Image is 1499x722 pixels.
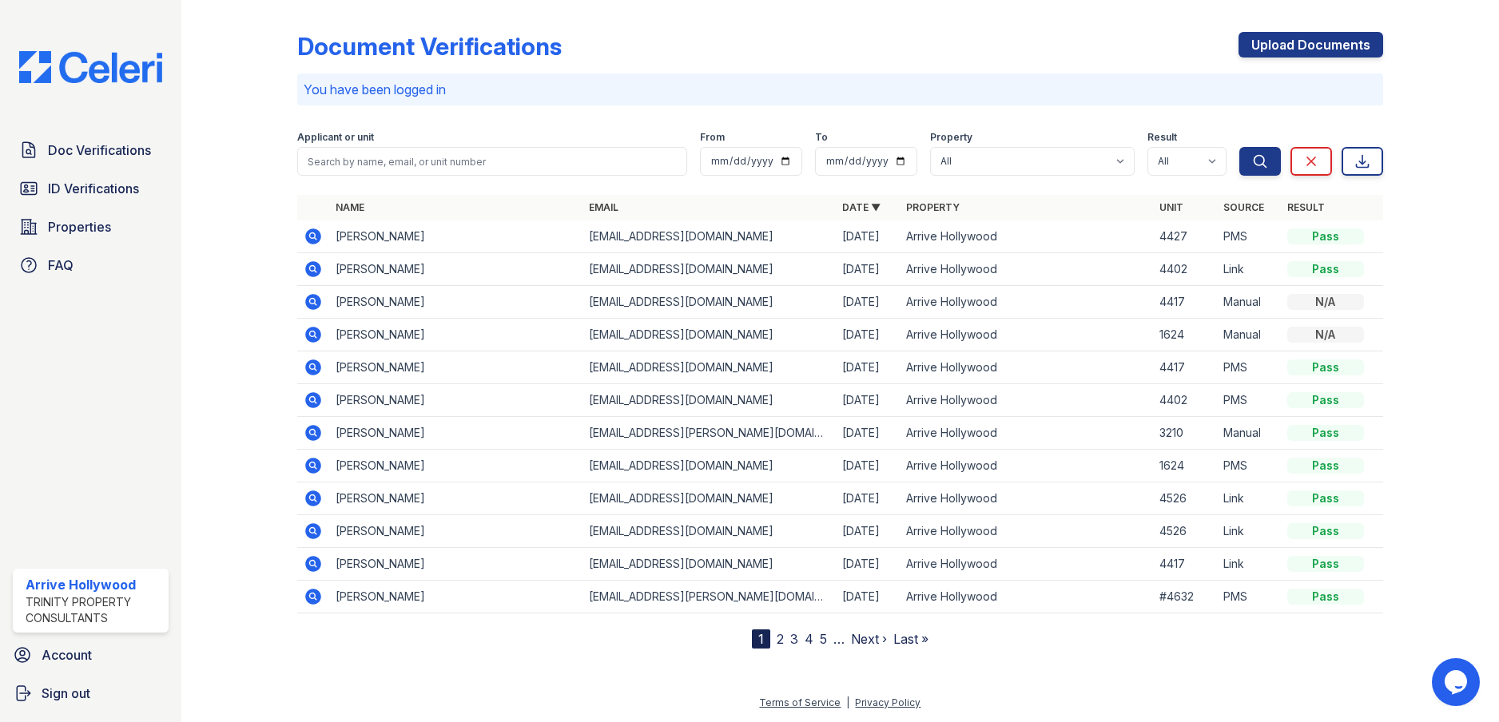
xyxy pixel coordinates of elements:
[583,482,836,515] td: [EMAIL_ADDRESS][DOMAIN_NAME]
[836,450,900,482] td: [DATE]
[329,482,583,515] td: [PERSON_NAME]
[900,417,1153,450] td: Arrive Hollywood
[583,450,836,482] td: [EMAIL_ADDRESS][DOMAIN_NAME]
[583,548,836,581] td: [EMAIL_ADDRESS][DOMAIN_NAME]
[1217,548,1281,581] td: Link
[900,450,1153,482] td: Arrive Hollywood
[1287,228,1364,244] div: Pass
[1287,458,1364,474] div: Pass
[583,384,836,417] td: [EMAIL_ADDRESS][DOMAIN_NAME]
[329,253,583,286] td: [PERSON_NAME]
[13,211,169,243] a: Properties
[583,581,836,613] td: [EMAIL_ADDRESS][PERSON_NAME][DOMAIN_NAME]
[329,515,583,548] td: [PERSON_NAME]
[6,677,175,709] a: Sign out
[329,351,583,384] td: [PERSON_NAME]
[906,201,960,213] a: Property
[1217,581,1281,613] td: PMS
[1217,286,1281,319] td: Manual
[42,645,92,664] span: Account
[336,201,364,213] a: Name
[329,384,583,417] td: [PERSON_NAME]
[900,482,1153,515] td: Arrive Hollywood
[48,217,111,236] span: Properties
[6,639,175,671] a: Account
[1153,450,1217,482] td: 1624
[583,220,836,253] td: [EMAIL_ADDRESS][DOMAIN_NAME]
[805,631,813,647] a: 4
[329,581,583,613] td: [PERSON_NAME]
[1153,548,1217,581] td: 4417
[836,286,900,319] td: [DATE]
[329,417,583,450] td: [PERSON_NAME]
[930,131,972,144] label: Property
[836,581,900,613] td: [DATE]
[900,548,1153,581] td: Arrive Hollywood
[851,631,887,647] a: Next ›
[1217,417,1281,450] td: Manual
[1153,515,1217,548] td: 4526
[589,201,618,213] a: Email
[48,179,139,198] span: ID Verifications
[1153,581,1217,613] td: #4632
[1153,220,1217,253] td: 4427
[893,631,928,647] a: Last »
[815,131,828,144] label: To
[1287,556,1364,572] div: Pass
[790,631,798,647] a: 3
[1217,253,1281,286] td: Link
[1287,261,1364,277] div: Pass
[48,141,151,160] span: Doc Verifications
[1217,515,1281,548] td: Link
[1153,319,1217,351] td: 1624
[759,696,841,708] a: Terms of Service
[820,631,827,647] a: 5
[1217,450,1281,482] td: PMS
[583,286,836,319] td: [EMAIL_ADDRESS][DOMAIN_NAME]
[836,351,900,384] td: [DATE]
[1153,253,1217,286] td: 4402
[1217,482,1281,515] td: Link
[297,32,562,61] div: Document Verifications
[1217,220,1281,253] td: PMS
[1223,201,1264,213] a: Source
[26,594,162,626] div: Trinity Property Consultants
[836,220,900,253] td: [DATE]
[1287,294,1364,310] div: N/A
[836,548,900,581] td: [DATE]
[900,515,1153,548] td: Arrive Hollywood
[1287,523,1364,539] div: Pass
[836,515,900,548] td: [DATE]
[583,253,836,286] td: [EMAIL_ADDRESS][DOMAIN_NAME]
[1147,131,1177,144] label: Result
[583,351,836,384] td: [EMAIL_ADDRESS][DOMAIN_NAME]
[1287,359,1364,375] div: Pass
[583,515,836,548] td: [EMAIL_ADDRESS][DOMAIN_NAME]
[1217,384,1281,417] td: PMS
[1287,490,1364,506] div: Pass
[700,131,725,144] label: From
[900,581,1153,613] td: Arrive Hollywood
[836,417,900,450] td: [DATE]
[1159,201,1183,213] a: Unit
[900,286,1153,319] td: Arrive Hollywood
[836,319,900,351] td: [DATE]
[900,351,1153,384] td: Arrive Hollywood
[900,384,1153,417] td: Arrive Hollywood
[6,51,175,83] img: CE_Logo_Blue-a8612792a0a2168367f1c8372b55b34899dd931a85d93a1a3d3e32e68fde9ad4.png
[836,384,900,417] td: [DATE]
[26,575,162,594] div: Arrive Hollywood
[329,286,583,319] td: [PERSON_NAME]
[752,629,770,649] div: 1
[1287,201,1325,213] a: Result
[48,256,74,275] span: FAQ
[1153,417,1217,450] td: 3210
[13,134,169,166] a: Doc Verifications
[583,319,836,351] td: [EMAIL_ADDRESS][DOMAIN_NAME]
[13,173,169,204] a: ID Verifications
[836,482,900,515] td: [DATE]
[846,696,849,708] div: |
[855,696,920,708] a: Privacy Policy
[1217,319,1281,351] td: Manual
